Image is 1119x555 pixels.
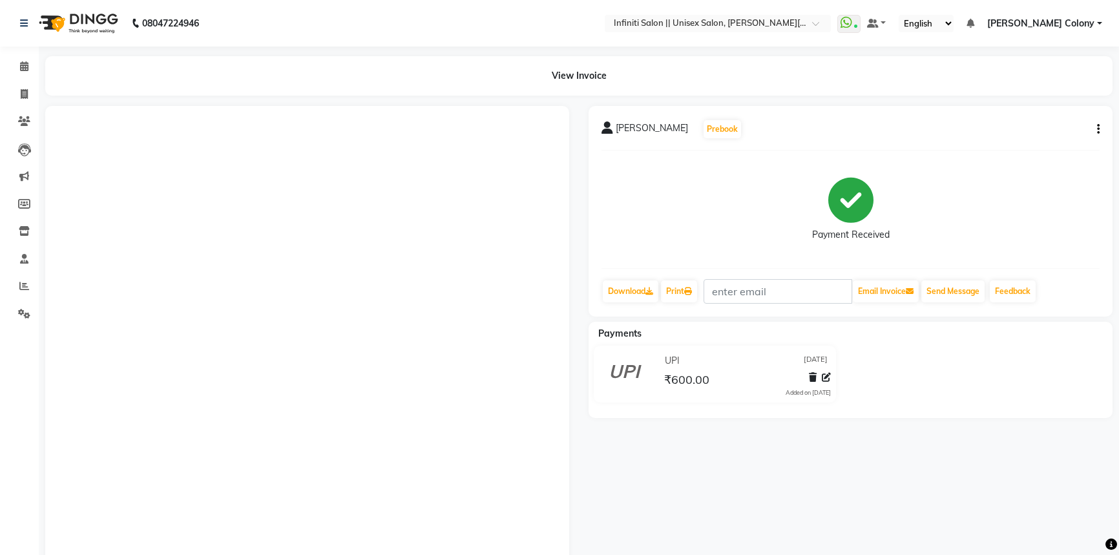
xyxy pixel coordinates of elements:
[33,5,121,41] img: logo
[616,121,688,140] span: [PERSON_NAME]
[987,17,1094,30] span: [PERSON_NAME] Colony
[704,279,852,304] input: enter email
[786,388,831,397] div: Added on [DATE]
[921,280,985,302] button: Send Message
[804,354,828,368] span: [DATE]
[598,328,642,339] span: Payments
[45,56,1113,96] div: View Invoice
[990,280,1036,302] a: Feedback
[664,372,709,390] span: ₹600.00
[603,280,658,302] a: Download
[812,228,890,242] div: Payment Received
[661,280,697,302] a: Print
[704,120,741,138] button: Prebook
[853,280,919,302] button: Email Invoice
[665,354,680,368] span: UPI
[142,5,199,41] b: 08047224946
